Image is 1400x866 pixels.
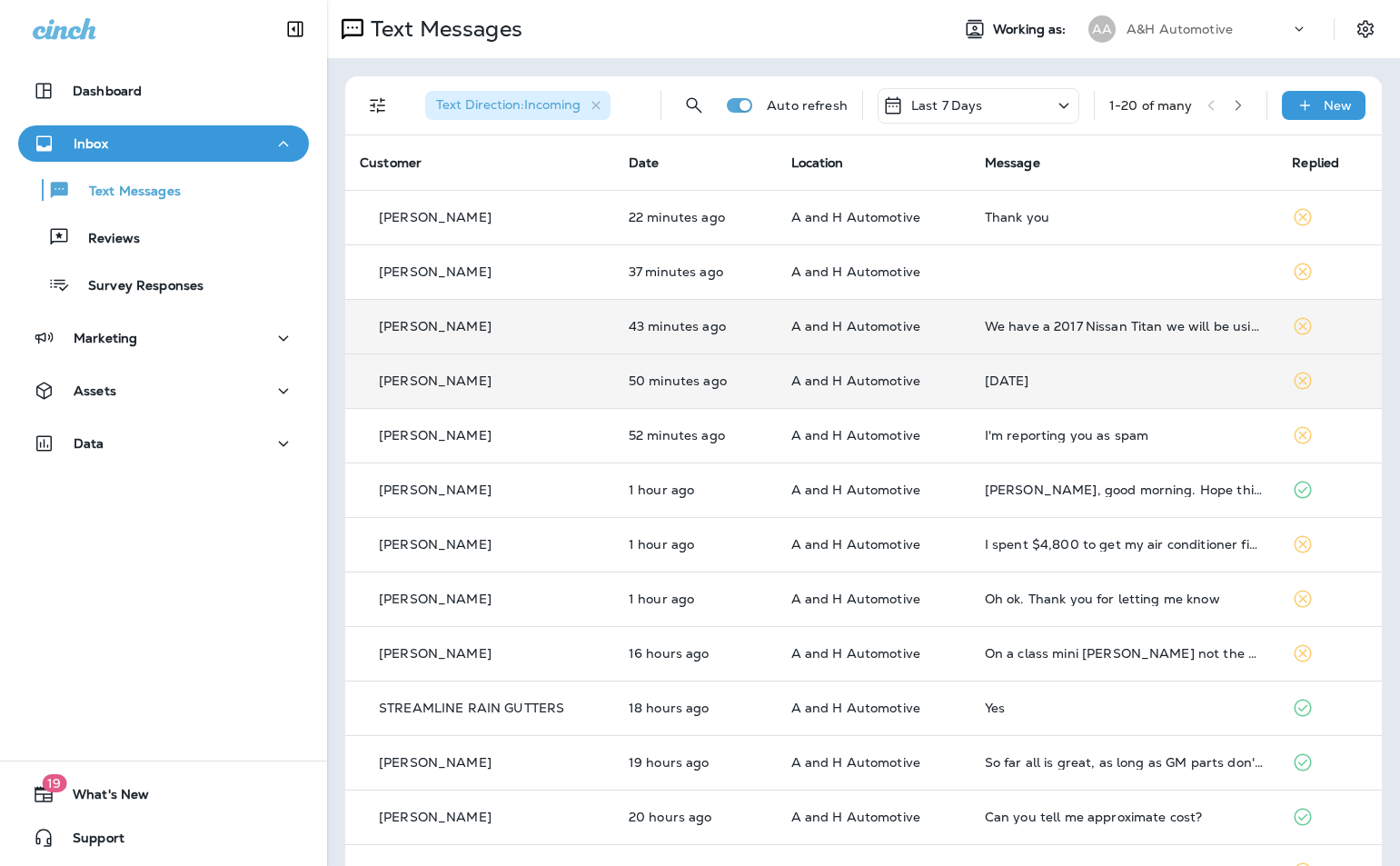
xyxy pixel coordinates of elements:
[985,210,1264,224] div: Thank you
[1349,13,1382,45] button: Settings
[70,231,140,248] p: Reviews
[629,264,762,279] p: Sep 12, 2025 10:14 AM
[1088,15,1116,43] div: AA
[363,15,522,43] p: Text Messages
[379,537,491,552] p: [PERSON_NAME]
[985,592,1264,606] div: Oh ok. Thank you for letting me know
[379,264,491,279] p: [PERSON_NAME]
[18,320,309,356] button: Marketing
[629,373,762,388] p: Sep 12, 2025 10:01 AM
[791,591,921,607] span: A and H Automotive
[791,700,921,716] span: A and H Automotive
[270,11,321,47] button: Collapse Sidebar
[18,776,309,812] button: 19What's New
[629,592,762,606] p: Sep 12, 2025 09:24 AM
[379,319,491,333] p: [PERSON_NAME]
[629,646,762,661] p: Sep 11, 2025 06:10 PM
[629,319,762,333] p: Sep 12, 2025 10:08 AM
[379,428,491,443] p: [PERSON_NAME]
[73,84,142,98] p: Dashboard
[629,755,762,770] p: Sep 11, 2025 03:35 PM
[55,831,124,852] span: Support
[436,96,581,113] span: Text Direction : Incoming
[985,373,1264,388] div: Wednesday
[791,318,921,334] span: A and H Automotive
[18,265,309,304] button: Survey Responses
[360,87,396,124] button: Filters
[985,646,1264,661] div: On a class mini Cooper not the new body style
[18,218,309,256] button: Reviews
[629,428,762,443] p: Sep 12, 2025 09:59 AM
[629,701,762,715] p: Sep 11, 2025 04:29 PM
[791,809,921,825] span: A and H Automotive
[791,373,921,389] span: A and H Automotive
[629,483,762,497] p: Sep 12, 2025 09:25 AM
[791,754,921,771] span: A and H Automotive
[985,154,1040,171] span: Message
[379,373,491,388] p: [PERSON_NAME]
[425,91,611,120] div: Text Direction:Incoming
[767,98,848,113] p: Auto refresh
[18,73,309,109] button: Dashboard
[379,483,491,497] p: [PERSON_NAME]
[985,810,1264,824] div: Can you tell me approximate cost?
[74,331,137,345] p: Marketing
[993,22,1070,37] span: Working as:
[985,319,1264,333] div: We have a 2017 Nissan Titan we will be using you for when we next need an oil change or any other...
[379,701,564,715] p: STREAMLINE RAIN GUTTERS
[791,427,921,443] span: A and H Automotive
[379,210,491,224] p: [PERSON_NAME]
[791,536,921,552] span: A and H Automotive
[985,428,1264,443] div: I'm reporting you as spam
[629,210,762,224] p: Sep 12, 2025 10:29 AM
[55,787,149,809] span: What's New
[379,646,491,661] p: [PERSON_NAME]
[379,755,491,770] p: [PERSON_NAME]
[1127,22,1233,36] p: A&H Automotive
[629,154,660,171] span: Date
[985,483,1264,497] div: James, good morning. Hope this message finds you ans everyone well. I will schedule next appointm...
[791,264,921,280] span: A and H Automotive
[629,810,762,824] p: Sep 11, 2025 02:24 PM
[42,774,66,792] span: 19
[379,592,491,606] p: [PERSON_NAME]
[791,482,921,498] span: A and H Automotive
[18,125,309,162] button: Inbox
[676,87,712,124] button: Search Messages
[629,537,762,552] p: Sep 12, 2025 09:25 AM
[1292,154,1339,171] span: Replied
[985,537,1264,552] div: I spent $4,800 to get my air conditioner fixed and you guys didn't do it right I brought it back ...
[791,154,844,171] span: Location
[791,645,921,662] span: A and H Automotive
[1109,98,1193,113] div: 1 - 20 of many
[18,171,309,209] button: Text Messages
[911,98,983,113] p: Last 7 Days
[74,436,104,451] p: Data
[791,209,921,225] span: A and H Automotive
[71,184,181,201] p: Text Messages
[360,154,422,171] span: Customer
[1324,98,1352,113] p: New
[985,755,1264,770] div: So far all is great, as long as GM parts don't fail again? Very pleased with A&H timely service d...
[985,701,1264,715] div: Yes
[70,278,204,295] p: Survey Responses
[74,136,108,151] p: Inbox
[379,810,491,824] p: [PERSON_NAME]
[18,425,309,462] button: Data
[74,383,116,398] p: Assets
[18,820,309,856] button: Support
[18,373,309,409] button: Assets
